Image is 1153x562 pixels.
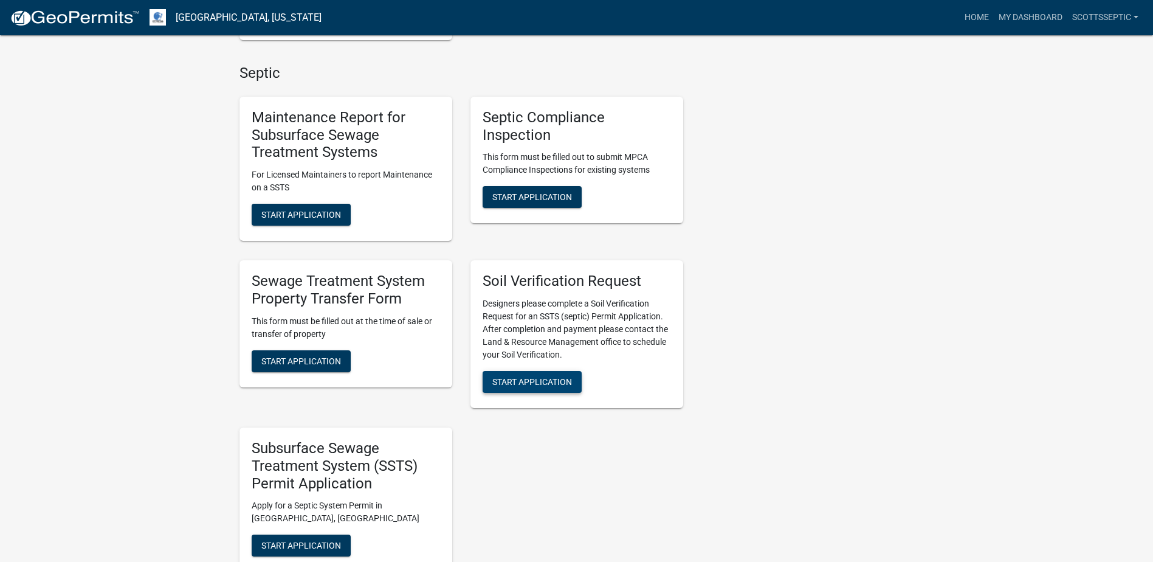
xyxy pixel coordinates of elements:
p: This form must be filled out to submit MPCA Compliance Inspections for existing systems [483,151,671,176]
p: Apply for a Septic System Permit in [GEOGRAPHIC_DATA], [GEOGRAPHIC_DATA] [252,499,440,525]
span: Start Application [492,192,572,202]
button: Start Application [252,350,351,372]
span: Start Application [492,377,572,387]
button: Start Application [483,371,582,393]
h5: Subsurface Sewage Treatment System (SSTS) Permit Application [252,440,440,492]
button: Start Application [252,204,351,226]
button: Start Application [483,186,582,208]
h5: Maintenance Report for Subsurface Sewage Treatment Systems [252,109,440,161]
h5: Soil Verification Request [483,272,671,290]
h4: Septic [239,64,683,82]
p: For Licensed Maintainers to report Maintenance on a SSTS [252,168,440,194]
p: This form must be filled out at the time of sale or transfer of property [252,315,440,341]
h5: Sewage Treatment System Property Transfer Form [252,272,440,308]
span: Start Application [261,541,341,550]
img: Otter Tail County, Minnesota [150,9,166,26]
a: Home [960,6,994,29]
a: My Dashboard [994,6,1067,29]
a: [GEOGRAPHIC_DATA], [US_STATE] [176,7,322,28]
a: scottsseptic [1067,6,1143,29]
button: Start Application [252,535,351,557]
h5: Septic Compliance Inspection [483,109,671,144]
span: Start Application [261,356,341,366]
p: Designers please complete a Soil Verification Request for an SSTS (septic) Permit Application. Af... [483,297,671,361]
span: Start Application [261,210,341,220]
